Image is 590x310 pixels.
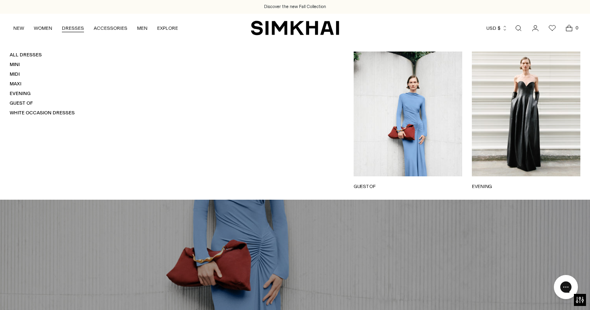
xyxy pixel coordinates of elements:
[264,4,326,10] a: Discover the new Fall Collection
[94,19,127,37] a: ACCESSORIES
[510,20,526,36] a: Open search modal
[34,19,52,37] a: WOMEN
[573,24,580,31] span: 0
[137,19,147,37] a: MEN
[157,19,178,37] a: EXPLORE
[550,272,582,302] iframe: Gorgias live chat messenger
[13,19,24,37] a: NEW
[527,20,543,36] a: Go to the account page
[62,19,84,37] a: DRESSES
[251,20,339,36] a: SIMKHAI
[486,19,508,37] button: USD $
[544,20,560,36] a: Wishlist
[561,20,577,36] a: Open cart modal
